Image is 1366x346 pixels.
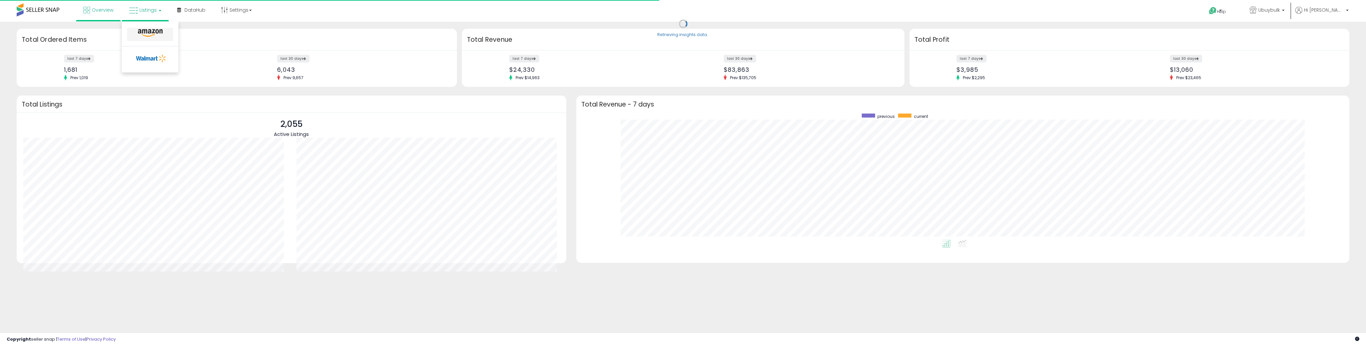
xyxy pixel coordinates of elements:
div: $13,060 [1170,66,1338,73]
span: Active Listings [274,131,309,138]
span: Prev: $23,465 [1173,75,1205,80]
span: Help [1217,9,1226,14]
span: Prev: 1,019 [67,75,91,80]
div: Retrieving insights data.. [657,32,709,38]
div: $24,330 [509,66,678,73]
h3: Total Ordered Items [22,35,452,44]
h3: Total Revenue - 7 days [581,102,1345,107]
a: Help [1204,2,1239,22]
div: 1,681 [64,66,232,73]
span: Hi [PERSON_NAME] [1304,7,1344,13]
label: last 30 days [1170,55,1202,62]
p: 2,055 [274,118,309,131]
span: previous [877,114,895,119]
span: Prev: $135,705 [727,75,760,80]
label: last 7 days [64,55,94,62]
div: 6,043 [277,66,445,73]
span: Ubuybulk [1258,7,1280,13]
span: current [914,114,928,119]
a: Hi [PERSON_NAME] [1295,7,1349,22]
label: last 30 days [277,55,309,62]
i: Get Help [1209,7,1217,15]
span: DataHub [184,7,205,13]
label: last 7 days [509,55,539,62]
h3: Total Listings [22,102,561,107]
span: Prev: 9,657 [280,75,307,80]
div: $83,863 [724,66,892,73]
label: last 30 days [724,55,756,62]
span: Prev: $14,963 [512,75,543,80]
span: Listings [139,7,157,13]
h3: Total Profit [914,35,1345,44]
label: last 7 days [956,55,986,62]
span: Prev: $2,295 [959,75,988,80]
div: $3,985 [956,66,1124,73]
span: Overview [92,7,113,13]
h3: Total Revenue [467,35,899,44]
